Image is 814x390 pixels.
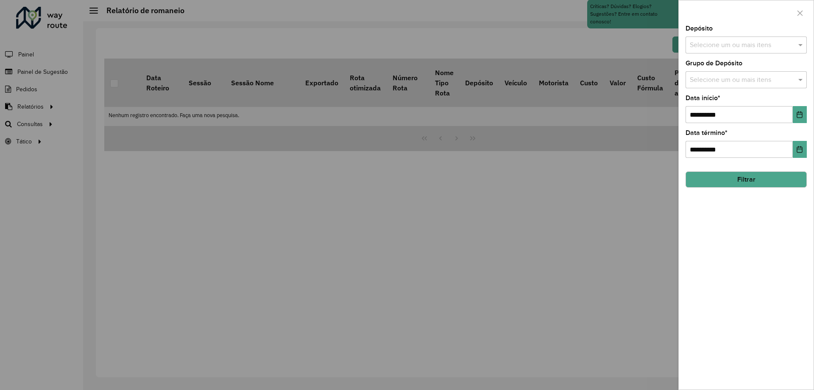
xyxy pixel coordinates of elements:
label: Grupo de Depósito [686,58,742,68]
button: Choose Date [793,141,807,158]
button: Choose Date [793,106,807,123]
button: Filtrar [686,171,807,188]
label: Data início [686,93,720,103]
label: Data término [686,128,728,138]
label: Depósito [686,23,713,34]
